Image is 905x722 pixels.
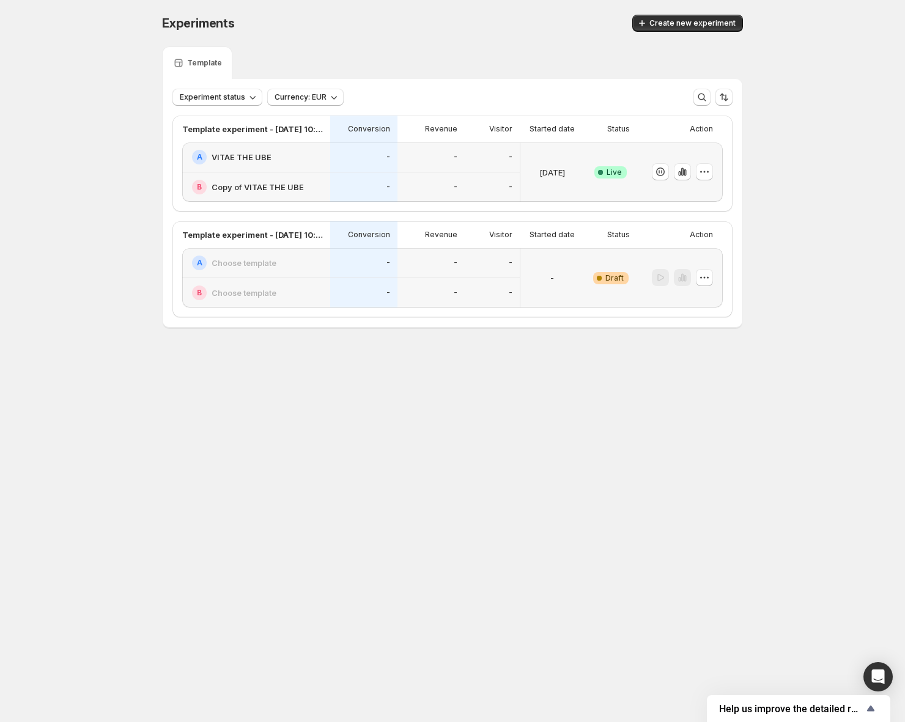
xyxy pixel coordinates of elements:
button: Currency: EUR [267,89,344,106]
p: Template [187,58,222,68]
p: Action [690,124,713,134]
p: - [386,288,390,298]
p: - [386,182,390,192]
p: [DATE] [539,166,565,179]
h2: A [197,152,202,162]
span: Create new experiment [649,18,736,28]
span: Experiments [162,16,235,31]
h2: VITAE THE UBE [212,151,271,163]
span: Help us improve the detailed report for A/B campaigns [719,703,863,715]
p: Revenue [425,124,457,134]
p: - [550,272,554,284]
h2: A [197,258,202,268]
div: Open Intercom Messenger [863,662,893,691]
p: Started date [530,230,575,240]
h2: B [197,182,202,192]
p: Conversion [348,124,390,134]
p: - [386,152,390,162]
p: Conversion [348,230,390,240]
button: Show survey - Help us improve the detailed report for A/B campaigns [719,701,878,716]
p: Visitor [489,230,512,240]
p: Status [607,124,630,134]
p: - [509,258,512,268]
button: Create new experiment [632,15,743,32]
p: Revenue [425,230,457,240]
p: - [386,258,390,268]
h2: Choose template [212,287,276,299]
span: Draft [605,273,624,283]
span: Live [607,168,622,177]
button: Sort the results [715,89,733,106]
span: Experiment status [180,92,245,102]
p: Status [607,230,630,240]
h2: B [197,288,202,298]
p: Action [690,230,713,240]
p: Template experiment - [DATE] 10:47:43 [182,123,323,135]
p: Started date [530,124,575,134]
p: - [454,288,457,298]
p: - [509,182,512,192]
h2: Choose template [212,257,276,269]
p: Visitor [489,124,512,134]
p: - [454,182,457,192]
p: Template experiment - [DATE] 10:46:47 [182,229,323,241]
p: - [509,152,512,162]
p: - [454,258,457,268]
h2: Copy of VITAE THE UBE [212,181,304,193]
p: - [454,152,457,162]
p: - [509,288,512,298]
button: Experiment status [172,89,262,106]
span: Currency: EUR [275,92,327,102]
